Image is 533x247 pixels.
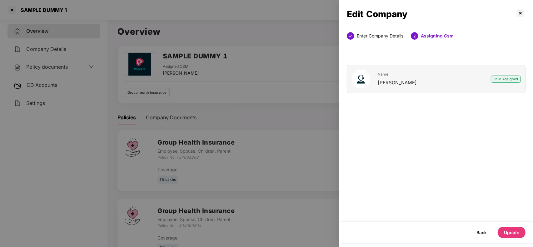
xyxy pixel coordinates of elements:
span: check [349,34,352,38]
button: Back [470,227,493,238]
div: Edit Company [347,11,516,17]
span: [PERSON_NAME] [378,80,417,86]
div: Assigning Csm [421,32,454,40]
div: CSM Assigned [491,76,521,83]
span: Name [378,72,417,77]
span: 2 [413,34,416,38]
div: Enter Company Details [357,32,403,40]
img: svg+xml;base64,PHN2ZyB4bWxucz0iaHR0cDovL3d3dy53My5vcmcvMjAwMC9zdmciIHhtbG5zOnhsaW5rPSJodHRwOi8vd3... [351,70,370,88]
button: Update [498,227,526,238]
